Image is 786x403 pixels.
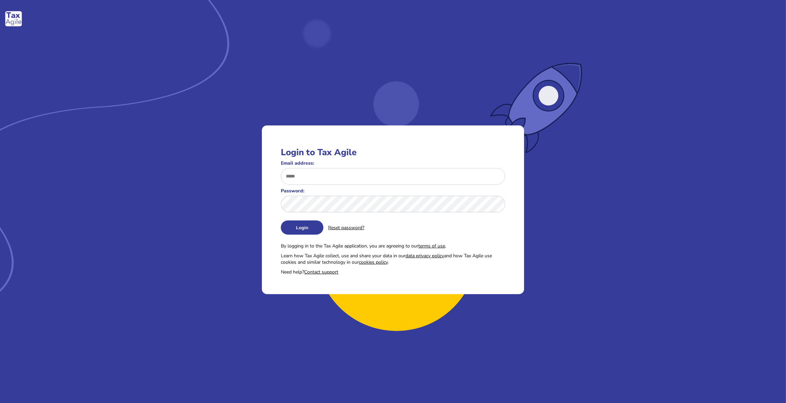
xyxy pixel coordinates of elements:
span: Click to send a reset password email [328,224,364,231]
a: terms of use [418,243,445,249]
div: Learn how Tax Agile collect, use and share your data in our and how Tax Agile use cookies and sim... [281,253,505,265]
a: Contact support [304,269,338,275]
label: Password: [281,188,505,194]
a: data privacy policy [406,253,444,259]
a: cookies policy [359,259,388,265]
button: Login [281,220,323,235]
h1: Login to Tax Agile [281,146,505,158]
div: Need help? [281,269,505,275]
div: By logging in to the Tax Agile application, you are agreeing to our . [281,243,505,249]
label: Email address: [281,160,505,166]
